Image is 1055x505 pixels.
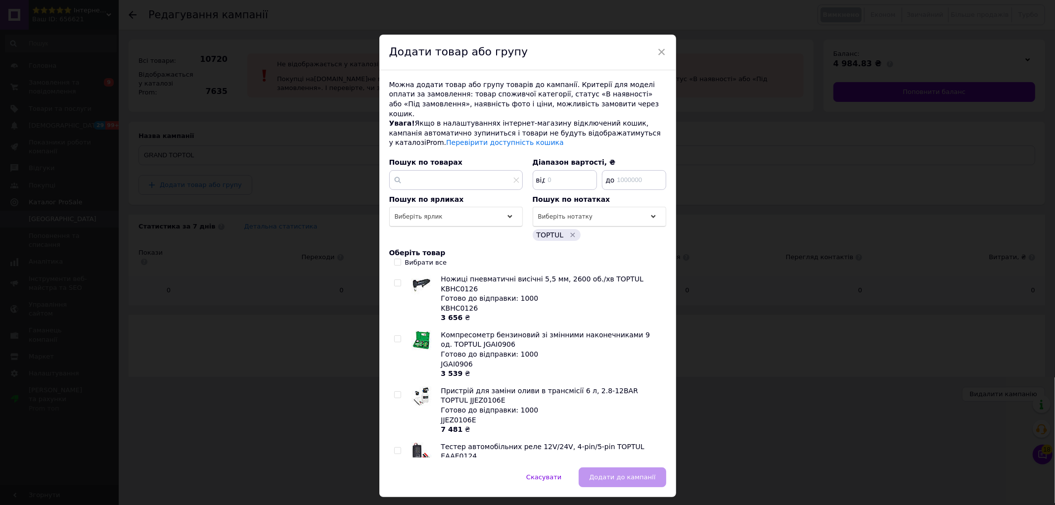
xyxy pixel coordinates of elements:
[441,313,661,323] div: ₴
[441,294,661,304] div: Готово до відправки: 1000
[602,170,666,190] input: 1000000
[412,442,431,462] img: Тестер автомобільних реле 12V/24V, 4-pin/5-pin TOPTUL EAAE0124
[537,231,564,239] span: TOPTUL
[412,275,431,294] img: Ножиці пневматичні висічні 5,5 мм, 2600 об./хв TOPTUL KBHC0126
[538,213,593,220] span: Виберіть нотатку
[569,231,577,239] svg: Видалити мітку
[533,195,610,203] span: Пошук по нотатках
[441,304,478,312] span: KBHC0126
[379,35,676,70] div: Додати товар або групу
[412,386,431,406] img: Пристрій для заміни оливи в трансмісії 6 л, 2.8-12BAR TOPTUL JJEZ0106E
[441,369,661,379] div: ₴
[657,44,666,60] span: ×
[412,330,431,350] img: Компресометр бензиновий зі змінними наконечниками 9 од. TOPTUL JGAI0906
[389,80,666,119] div: Можна додати товар або групу товарів до кампанії. Критерії для моделі оплати за замовлення: товар...
[603,175,615,185] span: до
[441,314,463,321] b: 3 656
[441,425,661,435] div: ₴
[441,406,661,415] div: Готово до відправки: 1000
[389,119,666,148] div: Якщо в налаштуваннях інтернет-магазину відключений кошик, кампанія автоматично зупиниться і товар...
[441,275,644,293] span: Ножиці пневматичні висічні 5,5 мм, 2600 об./хв TOPTUL KBHC0126
[441,369,463,377] b: 3 539
[526,473,561,481] span: Скасувати
[534,175,546,185] span: від
[389,249,446,257] span: Оберіть товар
[533,158,616,166] span: Діапазон вартості, ₴
[441,425,463,433] b: 7 481
[441,331,650,349] span: Компресометр бензиновий зі змінними наконечниками 9 од. TOPTUL JGAI0906
[441,416,476,424] span: JJEZ0106E
[441,350,661,360] div: Готово до відправки: 1000
[446,138,564,146] a: Перевірити доступність кошика
[389,158,462,166] span: Пошук по товарах
[441,360,473,368] span: JGAI0906
[441,443,644,460] span: Тестер автомобільних реле 12V/24V, 4-pin/5-pin TOPTUL EAAE0124
[441,387,639,405] span: Пристрій для заміни оливи в трансмісії 6 л, 2.8-12BAR TOPTUL JJEZ0106E
[516,467,572,487] button: Скасувати
[405,258,447,267] div: Вибрати все
[389,119,415,127] span: Увага!
[533,170,597,190] input: 0
[389,195,464,203] span: Пошук по ярликах
[395,213,443,220] span: Виберіть ярлик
